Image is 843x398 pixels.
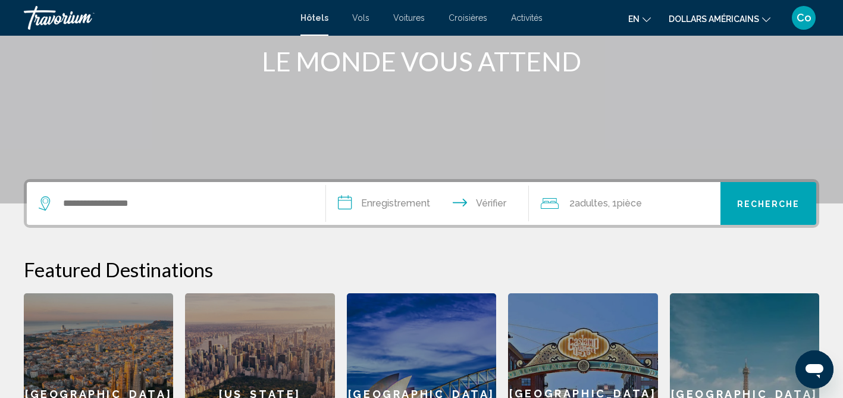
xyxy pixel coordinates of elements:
a: Voitures [393,13,425,23]
font: Recherche [737,199,800,209]
div: Widget de recherche [27,182,816,225]
button: Menu utilisateur [788,5,819,30]
font: pièce [617,198,642,209]
a: Croisières [449,13,487,23]
button: Changer de devise [669,10,770,27]
button: Recherche [720,182,816,225]
a: Hôtels [300,13,328,23]
font: dollars américains [669,14,759,24]
font: 2 [569,198,575,209]
h2: Featured Destinations [24,258,819,281]
button: Changer de langue [628,10,651,27]
button: Dates d'arrivée et de départ [326,182,529,225]
a: Activités [511,13,543,23]
iframe: Bouton de lancement de la fenêtre de messagerie [795,350,833,388]
a: Travorium [24,6,289,30]
a: Vols [352,13,369,23]
font: adultes [575,198,608,209]
font: LE MONDE VOUS ATTEND [262,46,581,77]
button: Voyageurs : 2 adultes, 0 enfants [529,182,720,225]
font: , 1 [608,198,617,209]
font: en [628,14,640,24]
font: Co [797,11,811,24]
